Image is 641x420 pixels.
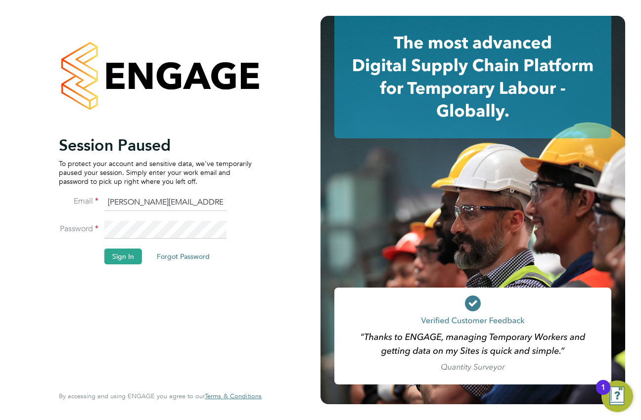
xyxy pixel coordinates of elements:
div: 1 [601,387,605,400]
label: Password [59,224,98,234]
button: Open Resource Center, 1 new notification [601,380,633,412]
button: Forgot Password [149,249,218,264]
button: Sign In [104,249,142,264]
span: By accessing and using ENGAGE you agree to our [59,392,262,400]
a: Terms & Conditions [205,392,262,400]
input: Enter your work email... [104,194,227,211]
p: To protect your account and sensitive data, we've temporarily paused your session. Simply enter y... [59,159,252,186]
span: Terms & Conditions [205,392,262,400]
h2: Session Paused [59,135,252,155]
label: Email [59,196,98,207]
